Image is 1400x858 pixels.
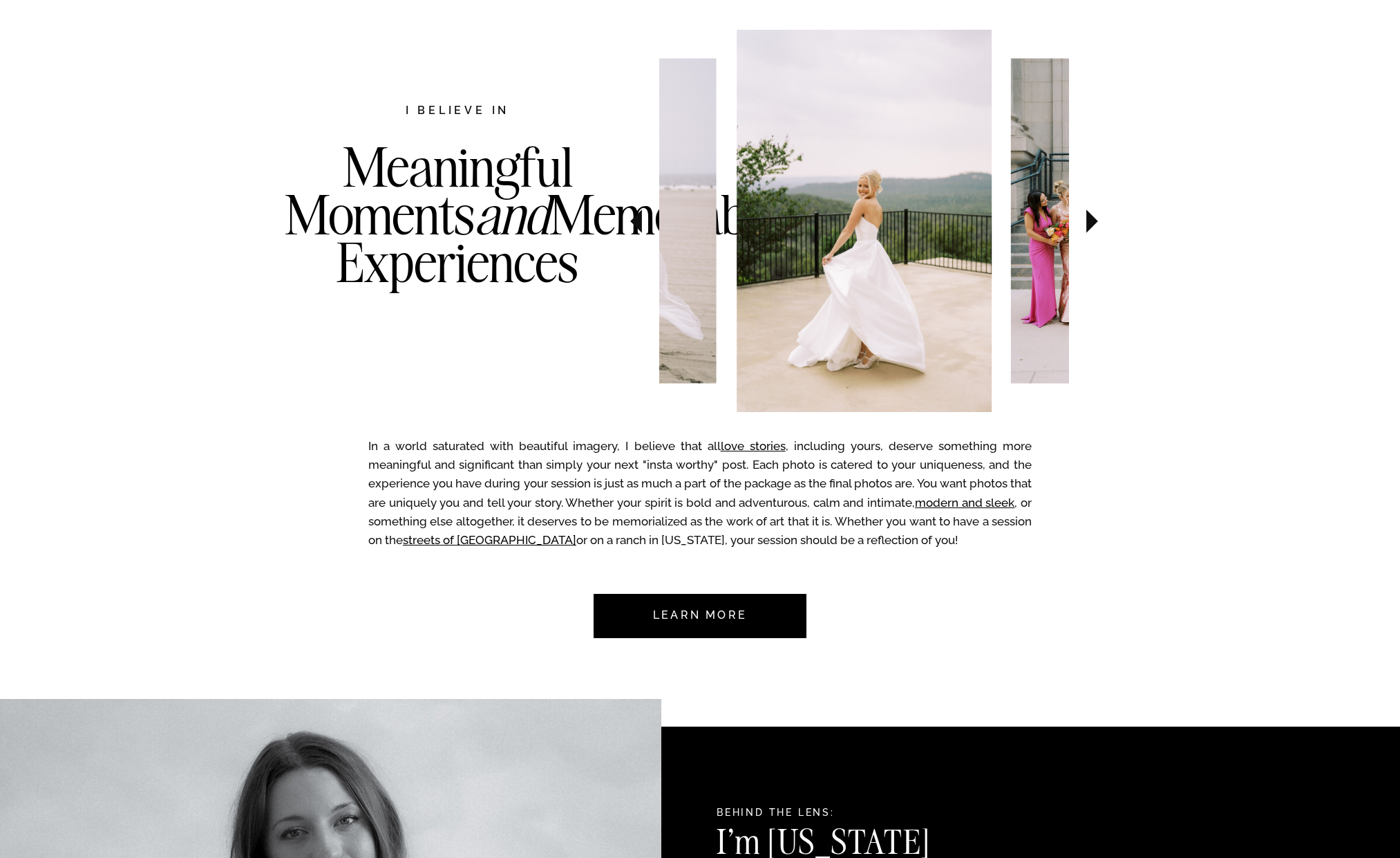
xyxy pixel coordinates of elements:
a: streets of [GEOGRAPHIC_DATA] [403,533,576,547]
h2: Behind the Lens: [717,806,1010,821]
i: and [475,180,549,248]
p: In a world saturated with beautiful imagery, I believe that all , including yours, deserve someth... [368,437,1032,557]
img: Wedding ceremony in front of the statue of liberty [737,30,992,412]
h3: Meaningful Moments Memorable Experiences [285,143,630,342]
a: modern and sleek [915,496,1014,510]
h2: I believe in [332,102,583,121]
img: Bridesmaids in downtown [1011,58,1227,383]
a: Learn more [635,594,765,638]
a: love stories [721,439,786,453]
